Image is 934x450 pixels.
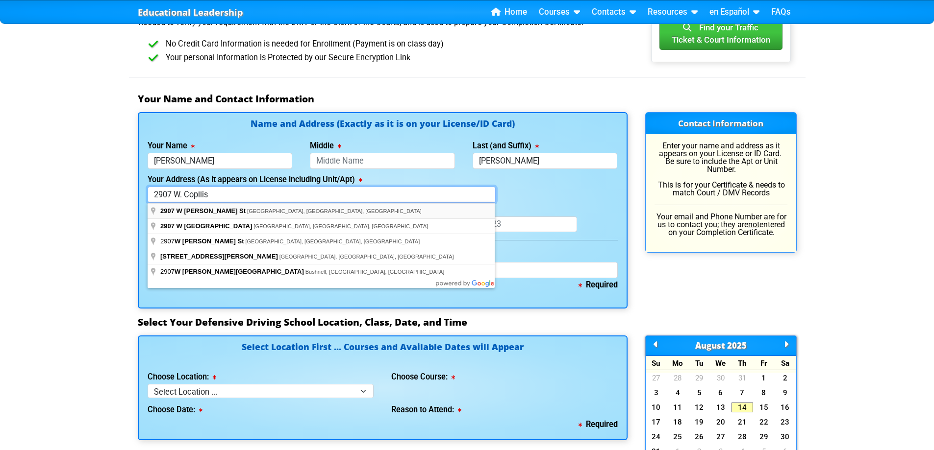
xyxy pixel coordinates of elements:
a: Home [487,5,531,20]
a: 24 [646,432,667,442]
input: First Name [148,153,293,169]
a: 17 [646,417,667,427]
a: 29 [688,373,710,383]
a: 30 [710,373,732,383]
span: [GEOGRAPHIC_DATA], [GEOGRAPHIC_DATA], [GEOGRAPHIC_DATA] [253,223,428,229]
li: Your personal Information is Protected by our Secure Encryption Link [153,51,628,65]
div: Fr [753,356,775,370]
span: [STREET_ADDRESS][PERSON_NAME] [160,253,278,260]
a: 27 [710,432,732,442]
label: Reason to Attend: [391,406,461,414]
div: Tu [688,356,710,370]
div: Su [646,356,667,370]
button: Find your TrafficTicket & Court Information [659,18,783,50]
span: W [PERSON_NAME] St [177,207,246,214]
a: 23 [775,417,796,427]
label: Choose Course: [391,373,455,381]
h4: Name and Address (Exactly as it is on your License/ID Card) [148,119,618,128]
a: FAQs [767,5,795,20]
a: 27 [646,373,667,383]
span: 2907 [160,207,175,214]
a: 1 [753,373,775,383]
span: August [695,340,725,351]
a: 9 [775,388,796,398]
span: 2907 [160,222,175,230]
h3: Contact Information [646,113,796,134]
b: Required [579,420,618,429]
span: [GEOGRAPHIC_DATA], [GEOGRAPHIC_DATA], [GEOGRAPHIC_DATA] [245,238,420,244]
a: 19 [688,417,710,427]
a: 18 [667,417,688,427]
input: 33123 [473,216,577,233]
span: 2907 [160,237,245,245]
label: Middle [310,142,341,150]
a: 25 [667,432,688,442]
a: 4 [667,388,688,398]
a: 6 [710,388,732,398]
div: Th [732,356,753,370]
label: Your Address (As it appears on License including Unit/Apt) [148,176,362,184]
p: Enter your name and address as it appears on your License or ID Card. Be sure to include the Apt ... [655,142,787,197]
a: 13 [710,403,732,412]
a: 14 [732,403,753,412]
span: [GEOGRAPHIC_DATA], [GEOGRAPHIC_DATA], [GEOGRAPHIC_DATA] [247,208,422,214]
a: 2 [775,373,796,383]
a: 7 [732,388,753,398]
a: 22 [753,417,775,427]
a: 3 [646,388,667,398]
span: W [GEOGRAPHIC_DATA] [177,222,252,230]
a: 12 [688,403,710,412]
h3: Your Name and Contact Information [138,93,797,105]
a: 11 [667,403,688,412]
h4: Select Location First ... Courses and Available Dates will Appear [148,343,618,363]
span: 2907 [160,268,305,275]
span: 2025 [727,340,747,351]
a: 28 [667,373,688,383]
h3: Select Your Defensive Driving School Location, Class, Date, and Time [138,316,797,328]
p: Your email and Phone Number are for us to contact you; they are entered on your Completion Certif... [655,213,787,237]
label: Choose Date: [148,406,202,414]
a: 5 [688,388,710,398]
label: Last (and Suffix) [473,142,539,150]
a: 20 [710,417,732,427]
a: Contacts [588,5,640,20]
a: 10 [646,403,667,412]
a: 15 [753,403,775,412]
a: 30 [775,432,796,442]
a: Resources [644,5,702,20]
span: W [PERSON_NAME] St [175,237,244,245]
input: Middle Name [310,153,455,169]
u: not [748,220,759,229]
label: Your Name [148,142,195,150]
span: Bushnell, [GEOGRAPHIC_DATA], [GEOGRAPHIC_DATA] [305,269,444,275]
a: 26 [688,432,710,442]
a: 8 [753,388,775,398]
a: 29 [753,432,775,442]
label: Choose Location: [148,373,216,381]
a: Courses [535,5,584,20]
input: 123 Street Name [148,187,496,203]
a: 16 [775,403,796,412]
span: [GEOGRAPHIC_DATA], [GEOGRAPHIC_DATA], [GEOGRAPHIC_DATA] [279,254,454,260]
a: 31 [732,373,753,383]
div: We [710,356,732,370]
a: 21 [732,417,753,427]
b: Required [579,280,618,289]
input: Last Name [473,153,618,169]
input: Where we can reach you [391,262,618,278]
div: Sa [775,356,796,370]
div: Mo [667,356,688,370]
a: Educational Leadership [138,4,243,21]
li: No Credit Card Information is needed for Enrollment (Payment is on class day) [153,37,628,51]
a: 28 [732,432,753,442]
a: en Español [706,5,763,20]
span: W [PERSON_NAME][GEOGRAPHIC_DATA] [175,268,304,275]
